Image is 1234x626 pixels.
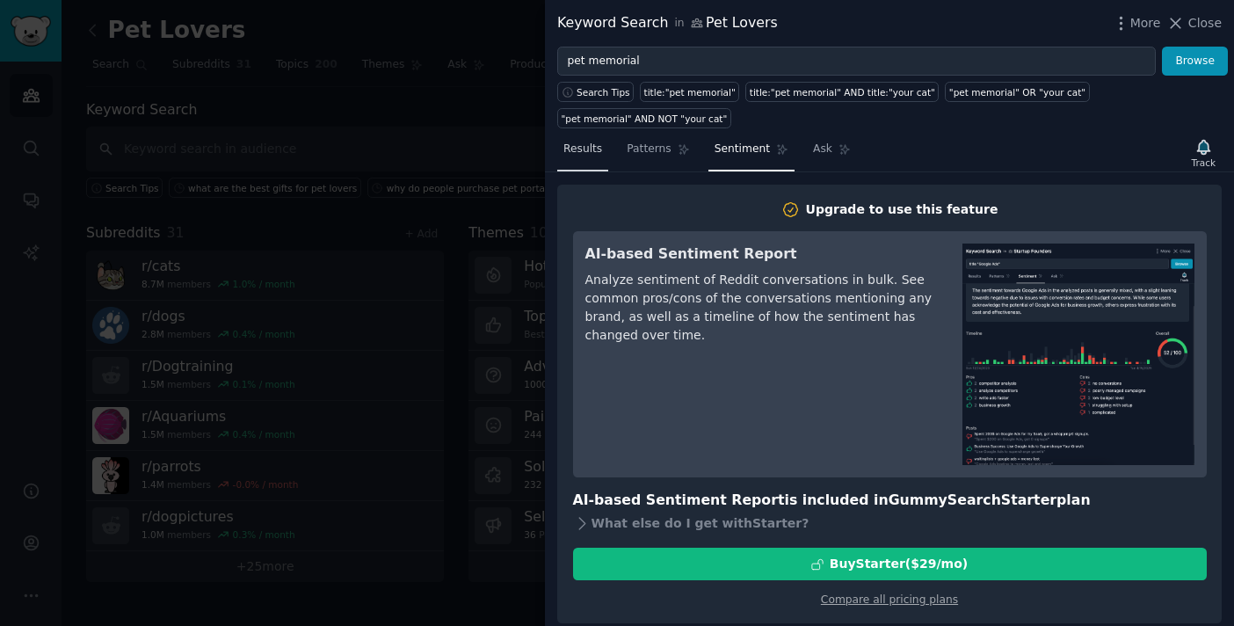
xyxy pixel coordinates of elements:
span: Search Tips [577,86,630,98]
h3: AI-based Sentiment Report is included in plan [573,490,1207,512]
a: title:"pet memorial" [640,82,739,102]
input: Try a keyword related to your business [557,47,1156,76]
button: Browse [1162,47,1228,76]
span: More [1130,14,1161,33]
button: BuyStarter($29/mo) [573,548,1207,580]
h3: AI-based Sentiment Report [585,244,938,266]
div: Analyze sentiment of Reddit conversations in bulk. See common pros/cons of the conversations ment... [585,271,938,345]
a: "pet memorial" AND NOT "your cat" [557,108,731,128]
a: Compare all pricing plans [821,593,958,606]
span: GummySearch Starter [889,491,1056,508]
div: title:"pet memorial" [644,86,736,98]
a: Results [557,135,608,171]
span: Ask [813,142,832,157]
div: "pet memorial" OR "your cat" [949,86,1085,98]
button: Close [1166,14,1222,33]
span: Patterns [627,142,671,157]
a: title:"pet memorial" AND title:"your cat" [745,82,939,102]
span: Sentiment [715,142,770,157]
div: Keyword Search Pet Lovers [557,12,778,34]
div: title:"pet memorial" AND title:"your cat" [750,86,935,98]
span: Close [1188,14,1222,33]
div: Upgrade to use this feature [806,200,998,219]
button: Search Tips [557,82,634,102]
a: Patterns [621,135,695,171]
a: "pet memorial" OR "your cat" [945,82,1089,102]
a: Ask [807,135,857,171]
div: Buy Starter ($ 29 /mo ) [830,555,968,573]
span: Results [563,142,602,157]
button: More [1112,14,1161,33]
div: Track [1192,156,1216,169]
div: What else do I get with Starter ? [573,511,1207,535]
a: Sentiment [708,135,795,171]
span: in [674,16,684,32]
button: Track [1186,135,1222,171]
div: "pet memorial" AND NOT "your cat" [562,113,728,125]
img: AI-based Sentiment Report [962,244,1194,465]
